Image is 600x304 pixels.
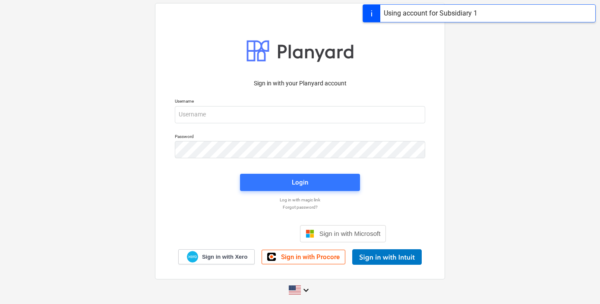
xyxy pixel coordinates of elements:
div: Using account for Subsidiary 1 [384,8,477,19]
a: Log in with magic link [171,197,429,203]
p: Sign in with your Planyard account [175,79,425,88]
span: Sign in with Microsoft [319,230,381,237]
a: Sign in with Procore [262,250,345,264]
iframe: Sign in with Google Button [210,224,297,243]
i: keyboard_arrow_down [301,285,311,295]
a: Sign in with Xero [178,249,255,264]
button: Login [240,174,360,191]
p: Password [175,134,425,141]
span: Sign in with Procore [281,253,340,261]
span: Sign in with Xero [202,253,247,261]
img: Xero logo [187,251,198,263]
div: Login [292,177,308,188]
p: Username [175,98,425,106]
input: Username [175,106,425,123]
img: Microsoft logo [306,229,314,238]
a: Forgot password? [171,204,429,210]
